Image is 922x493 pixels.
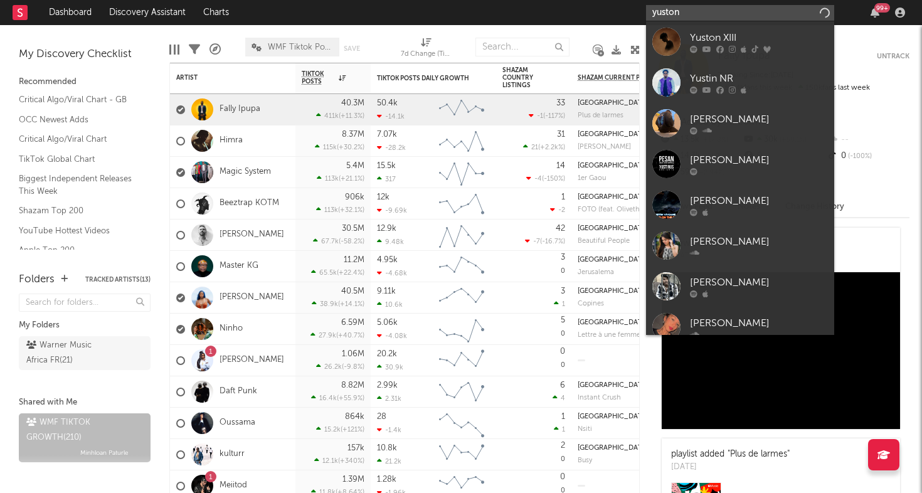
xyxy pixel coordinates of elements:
[19,93,138,107] a: Critical Algo/Viral Chart - GB
[871,8,879,18] button: 99+
[475,38,570,56] input: Search...
[220,418,255,428] a: Oussama
[19,294,151,312] input: Search for folders...
[646,266,834,307] a: [PERSON_NAME]
[377,238,404,246] div: 9.48k
[433,439,490,470] svg: Chart title
[578,331,640,339] div: Track Name: Lettre à une femme
[561,442,565,450] div: 2
[19,172,138,198] a: Biggest Independent Releases This Week
[316,112,364,120] div: ( )
[578,457,592,465] div: Track Name: Busy
[545,113,563,120] span: -117 %
[578,394,621,402] div: Instant Crush
[558,207,565,214] span: -2
[874,3,890,13] div: 99 +
[578,74,651,82] span: Shazam Current Peak
[561,193,565,201] div: 1
[578,206,657,214] div: Track Name: FOTO (feat. Olivetheboy)
[529,112,565,120] div: ( )
[377,350,397,358] div: 20.2k
[578,268,614,277] div: Track Name: Jerusalema
[433,282,490,314] svg: Chart title
[646,144,834,184] a: [PERSON_NAME]
[433,376,490,408] svg: Chart title
[557,130,565,139] div: 31
[646,307,834,347] a: [PERSON_NAME]
[578,425,592,433] div: Track Name: Nsiti
[377,112,405,120] div: -14.1k
[377,75,471,82] div: TikTok Posts Daily Growth
[433,125,490,157] svg: Chart title
[578,162,649,169] div: [GEOGRAPHIC_DATA]
[578,288,649,295] div: [GEOGRAPHIC_DATA]
[340,207,363,214] span: +32.1 %
[19,224,138,238] a: YouTube Hottest Videos
[19,413,151,462] a: WMF TIKTOK GROWTH(210)Minhloan Paturle
[561,316,565,324] div: 5
[578,444,649,452] div: France
[316,425,364,433] div: ( )
[220,292,284,303] a: [PERSON_NAME]
[346,162,364,170] div: 5.4M
[690,112,828,127] div: [PERSON_NAME]
[433,220,490,251] svg: Chart title
[556,99,565,107] div: 33
[826,148,909,164] div: 0
[324,207,338,214] span: 113k
[19,152,138,166] a: TikTok Global Chart
[322,458,338,465] span: 12.1k
[556,162,565,170] div: 14
[561,395,565,402] span: 4
[690,152,828,167] div: [PERSON_NAME]
[846,153,872,160] span: -100 %
[544,176,563,183] span: -150 %
[578,225,649,233] div: Switzerland
[578,194,649,201] div: [GEOGRAPHIC_DATA]
[690,193,828,208] div: [PERSON_NAME]
[317,174,364,183] div: ( )
[578,143,631,151] div: [PERSON_NAME]
[578,225,649,232] div: [GEOGRAPHIC_DATA]
[578,112,623,120] div: Plus de larmes
[534,176,542,183] span: -4
[341,176,363,183] span: +21.1 %
[578,425,592,433] div: Nsiti
[540,144,563,151] span: +2.2k %
[319,395,337,402] span: 16.4k
[377,413,386,421] div: 28
[321,238,339,245] span: 67.7k
[268,43,333,51] span: WMF Tiktok Post Growth
[542,238,563,245] span: -16.7 %
[561,413,565,421] div: 1
[19,47,151,62] div: My Discovery Checklist
[690,315,828,331] div: [PERSON_NAME]
[533,238,540,245] span: -7
[578,300,604,308] div: Track Name: Copines
[324,364,342,371] span: 26.2k
[578,130,649,139] div: Ivory Coast
[578,162,649,170] div: Senegal
[19,336,151,370] a: Warner Music Africa FR(21)
[220,198,279,209] a: Beeztrap KOTM
[523,143,565,151] div: ( )
[433,188,490,220] svg: Chart title
[502,439,565,470] div: 0
[690,71,828,86] div: Yustin NR
[562,427,565,433] span: 1
[377,130,397,139] div: 7.07k
[339,395,363,402] span: +55.9 %
[578,319,649,327] div: Senegal
[85,277,151,283] button: Tracked Artists(13)
[315,143,364,151] div: ( )
[341,113,363,120] span: +11.3 %
[578,99,649,107] div: Cameroon
[556,225,565,233] div: 42
[560,381,565,390] div: 6
[311,268,364,277] div: ( )
[209,31,221,68] div: A&R Pipeline
[319,270,337,277] span: 65.5k
[433,94,490,125] svg: Chart title
[342,427,363,433] span: +121 %
[340,301,363,308] span: +14.1 %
